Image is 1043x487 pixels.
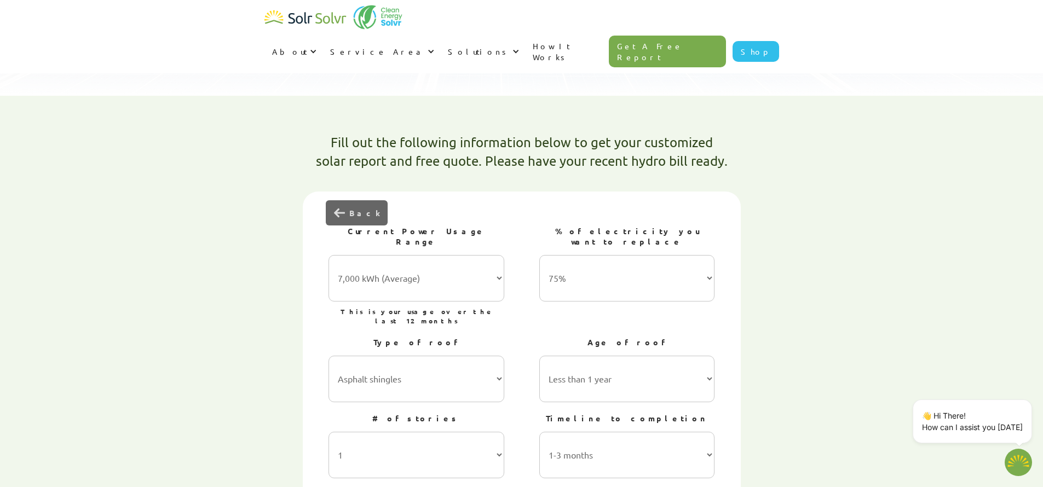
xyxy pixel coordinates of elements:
[609,36,726,67] a: Get A Free Report
[322,35,440,68] div: Service Area
[316,133,728,170] h1: Fill out the following information below to get your customized solar report and free quote. Plea...
[733,41,779,62] a: Shop
[329,226,504,247] h2: Current Power Usage Range
[539,226,715,247] h2: % of electricity you want to replace
[329,337,504,348] h2: Type of roof
[539,413,715,424] h2: Timeline to completion
[326,200,388,225] div: previous slide
[922,410,1023,433] p: 👋 Hi There! How can I assist you [DATE]
[1005,449,1032,476] img: 1702586718.png
[448,46,510,57] div: Solutions
[330,46,425,57] div: Service Area
[349,207,379,218] div: Back
[329,307,504,326] h2: This is your usage over the last 12 months
[329,413,504,424] h2: # of stories
[1005,449,1032,476] button: Open chatbot widget
[539,337,715,348] h2: Age of roof
[525,30,609,73] a: How It Works
[272,46,307,57] div: About
[264,35,322,68] div: About
[440,35,525,68] div: Solutions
